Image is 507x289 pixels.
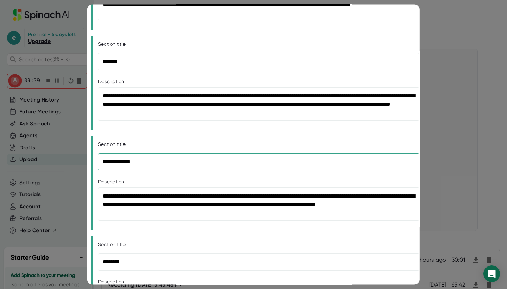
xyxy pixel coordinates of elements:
[98,242,126,248] div: Section title
[98,78,410,85] div: Description
[98,41,126,47] div: Section title
[98,279,410,285] div: Description
[483,265,500,282] div: Open Intercom Messenger
[98,178,410,185] div: Description
[98,141,126,148] div: Section title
